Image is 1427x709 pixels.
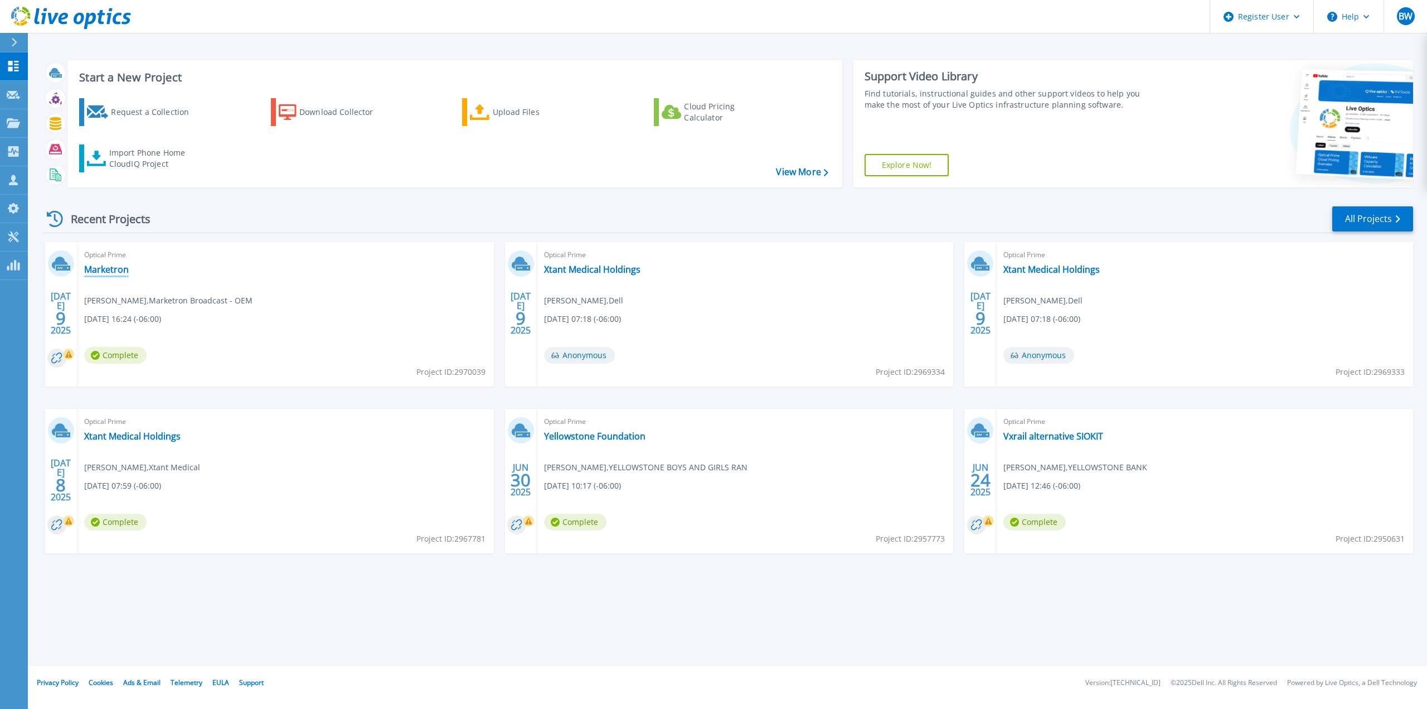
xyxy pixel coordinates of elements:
div: Find tutorials, instructional guides and other support videos to help you make the most of your L... [865,88,1154,110]
div: [DATE] 2025 [970,293,991,334]
a: Cookies [89,678,113,687]
span: Complete [1003,514,1066,530]
li: Powered by Live Optics, a Dell Technology [1287,679,1417,687]
span: Anonymous [1003,347,1074,364]
a: Privacy Policy [37,678,79,687]
a: All Projects [1332,206,1413,231]
a: Support [239,678,264,687]
span: Optical Prime [1003,249,1406,261]
span: Complete [544,514,606,530]
span: [DATE] 12:46 (-06:00) [1003,480,1080,492]
span: Optical Prime [544,416,947,428]
div: Request a Collection [111,101,200,123]
span: 9 [516,313,526,323]
span: [PERSON_NAME] , Xtant Medical [84,461,200,474]
span: Project ID: 2969334 [876,366,945,378]
span: 8 [56,480,66,490]
span: Optical Prime [84,416,487,428]
div: [DATE] 2025 [510,293,531,334]
a: Yellowstone Foundation [544,431,645,442]
div: Upload Files [493,101,582,123]
div: [DATE] 2025 [50,460,71,500]
a: Upload Files [462,98,586,126]
a: Request a Collection [79,98,203,126]
a: View More [776,167,828,177]
span: [PERSON_NAME] , Marketron Broadcast - OEM [84,295,253,307]
span: 9 [975,313,986,323]
span: 30 [511,475,531,485]
div: Download Collector [299,101,389,123]
span: [DATE] 10:17 (-06:00) [544,480,621,492]
span: 24 [970,475,991,485]
a: Marketron [84,264,129,275]
span: Project ID: 2950631 [1336,533,1405,545]
span: [DATE] 07:18 (-06:00) [1003,313,1080,325]
div: JUN 2025 [970,460,991,500]
span: Project ID: 2969333 [1336,366,1405,378]
span: Optical Prime [1003,416,1406,428]
a: Explore Now! [865,154,949,176]
a: Cloud Pricing Calculator [654,98,778,126]
span: [DATE] 07:18 (-06:00) [544,313,621,325]
div: Support Video Library [865,69,1154,84]
span: Complete [84,514,147,530]
a: Download Collector [271,98,395,126]
span: [DATE] 16:24 (-06:00) [84,313,161,325]
span: Project ID: 2967781 [416,533,486,545]
a: EULA [212,678,229,687]
span: Project ID: 2957773 [876,533,945,545]
li: © 2025 Dell Inc. All Rights Reserved [1171,679,1277,687]
a: Ads & Email [123,678,161,687]
div: JUN 2025 [510,460,531,500]
span: [DATE] 07:59 (-06:00) [84,480,161,492]
h3: Start a New Project [79,71,828,84]
span: Complete [84,347,147,364]
a: Telemetry [171,678,202,687]
span: [PERSON_NAME] , Dell [1003,295,1083,307]
div: Cloud Pricing Calculator [684,101,773,123]
span: [PERSON_NAME] , Dell [544,295,623,307]
span: 9 [56,313,66,323]
span: BW [1399,12,1413,21]
div: [DATE] 2025 [50,293,71,334]
div: Recent Projects [43,205,166,233]
span: [PERSON_NAME] , YELLOWSTONE BOYS AND GIRLS RAN [544,461,748,474]
div: Import Phone Home CloudIQ Project [109,147,196,170]
span: Anonymous [544,347,615,364]
span: Optical Prime [84,249,487,261]
span: [PERSON_NAME] , YELLOWSTONE BANK [1003,461,1147,474]
a: Xtant Medical Holdings [84,431,181,442]
li: Version: [TECHNICAL_ID] [1085,679,1161,687]
span: Project ID: 2970039 [416,366,486,378]
span: Optical Prime [544,249,947,261]
a: Xtant Medical Holdings [1003,264,1100,275]
a: Xtant Medical Holdings [544,264,640,275]
a: Vxrail alternative SIOKIT [1003,431,1103,442]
